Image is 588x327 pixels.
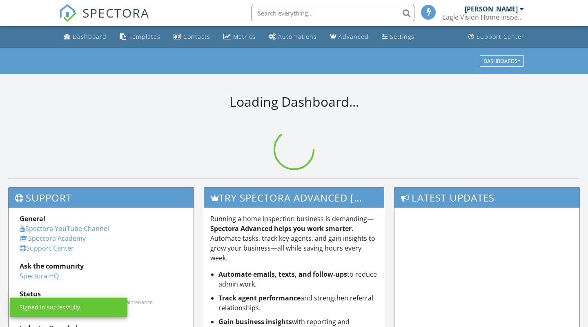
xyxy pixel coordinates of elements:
div: Metrics [233,33,256,40]
div: Dashboards [483,58,520,64]
strong: Spectora Advanced helps you work smarter [210,224,352,233]
a: Contacts [170,29,214,45]
li: to reduce admin work. [218,269,378,289]
div: Advanced [339,33,369,40]
div: Ask the community [20,261,183,271]
a: Spectora HQ [20,271,59,280]
img: The Best Home Inspection Software - Spectora [59,4,77,22]
div: Support Center [477,33,524,40]
div: Signed in successfully. [20,303,82,311]
div: Templates [129,33,160,40]
strong: Gain business insights [218,317,292,326]
a: Support Center [20,244,74,253]
span: SPECTORA [82,4,149,21]
strong: General [20,214,45,223]
div: Status [20,289,183,299]
strong: Track agent performance [218,293,301,302]
div: Automations [278,33,317,40]
div: Eagle Vision Home Inspection, LLC [442,13,524,21]
div: [PERSON_NAME] [465,5,518,13]
div: Contacts [183,33,210,40]
a: SPECTORA [59,11,149,28]
h3: Try spectora advanced [DATE] [204,188,384,208]
a: Metrics [220,29,259,45]
a: Spectora Academy [20,234,86,243]
div: Settings [390,33,414,40]
strong: Automate emails, texts, and follow-ups [218,270,347,279]
a: Support Center [465,29,528,45]
h3: Support [9,188,194,208]
a: Advanced [327,29,372,45]
a: Settings [379,29,418,45]
li: and strengthen referral relationships. [218,293,378,313]
a: Automations (Basic) [265,29,320,45]
h3: Latest Updates [394,188,579,208]
a: Spectora YouTube Channel [20,224,109,233]
div: Dashboard [73,33,107,40]
a: Dashboard [60,29,110,45]
button: Dashboards [480,55,524,67]
a: Templates [116,29,164,45]
p: Running a home inspection business is demanding— . Automate tasks, track key agents, and gain ins... [210,214,378,263]
input: Search everything... [251,5,414,21]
